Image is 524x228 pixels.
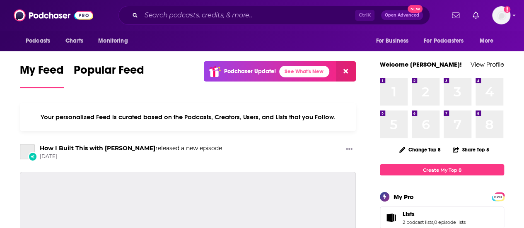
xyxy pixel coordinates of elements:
a: Show notifications dropdown [469,8,482,22]
span: For Business [376,35,408,47]
p: Podchaser Update! [224,68,276,75]
svg: Add a profile image [504,6,510,13]
span: More [480,35,494,47]
button: Share Top 8 [452,142,490,158]
span: [DATE] [40,153,222,160]
a: Popular Feed [74,63,144,88]
div: Your personalized Feed is curated based on the Podcasts, Creators, Users, and Lists that you Follow. [20,103,356,131]
a: PRO [493,193,503,199]
button: Change Top 8 [394,144,446,155]
button: Show More Button [343,144,356,155]
h3: released a new episode [40,144,222,152]
a: 0 episode lists [434,219,466,225]
img: User Profile [492,6,510,24]
a: Create My Top 8 [380,164,504,175]
span: New [408,5,423,13]
a: My Feed [20,63,64,88]
span: Open Advanced [385,13,419,17]
button: open menu [20,33,61,49]
span: Ctrl K [355,10,374,21]
span: Charts [65,35,83,47]
span: PRO [493,194,503,200]
span: Logged in as BerkMarc [492,6,510,24]
span: For Podcasters [424,35,464,47]
a: Show notifications dropdown [449,8,463,22]
button: open menu [474,33,504,49]
a: Lists [403,210,466,218]
a: See What's New [279,66,329,77]
a: Lists [383,212,399,223]
a: Charts [60,33,88,49]
div: My Pro [394,193,414,201]
a: View Profile [471,60,504,68]
a: 2 podcast lists [403,219,433,225]
img: Podchaser - Follow, Share and Rate Podcasts [14,7,93,23]
a: Welcome [PERSON_NAME]! [380,60,462,68]
button: Show profile menu [492,6,510,24]
div: New Episode [28,152,37,161]
button: Open AdvancedNew [381,10,423,20]
a: How I Built This with Guy Raz [20,144,35,159]
span: Lists [403,210,415,218]
div: Search podcasts, credits, & more... [118,6,430,25]
a: How I Built This with Guy Raz [40,144,155,152]
button: open menu [418,33,476,49]
span: , [433,219,434,225]
input: Search podcasts, credits, & more... [141,9,355,22]
button: open menu [370,33,419,49]
span: Podcasts [26,35,50,47]
span: My Feed [20,63,64,82]
button: open menu [92,33,138,49]
span: Popular Feed [74,63,144,82]
span: Monitoring [98,35,128,47]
